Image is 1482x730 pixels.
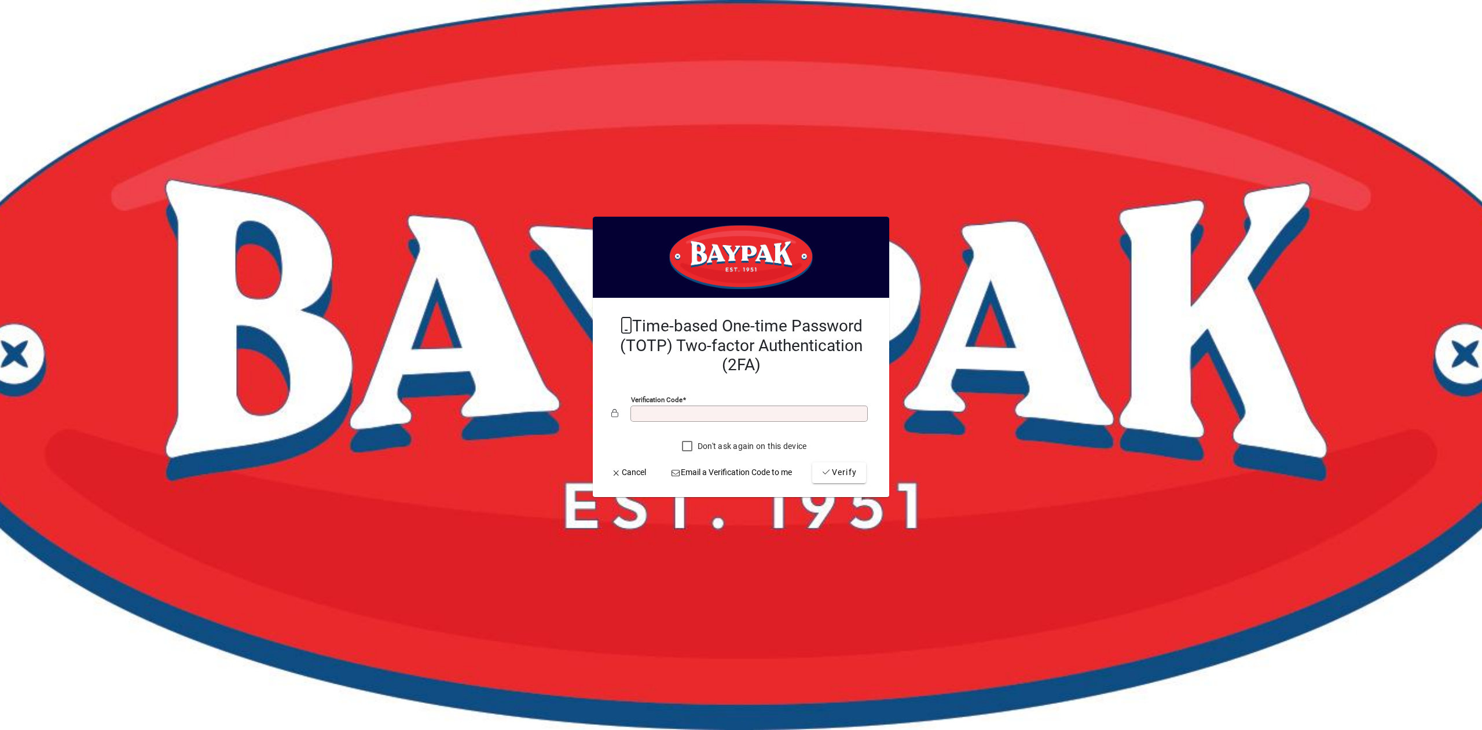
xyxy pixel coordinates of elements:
button: Email a Verification Code to me [666,462,797,483]
mat-label: Verification code [631,396,683,404]
label: Don't ask again on this device [695,440,807,452]
button: Cancel [607,462,651,483]
button: Verify [812,462,866,483]
h2: Time-based One-time Password (TOTP) Two-factor Authentication (2FA) [611,316,871,375]
span: Verify [821,466,857,479]
span: Cancel [611,466,646,479]
span: Email a Verification Code to me [671,466,793,479]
